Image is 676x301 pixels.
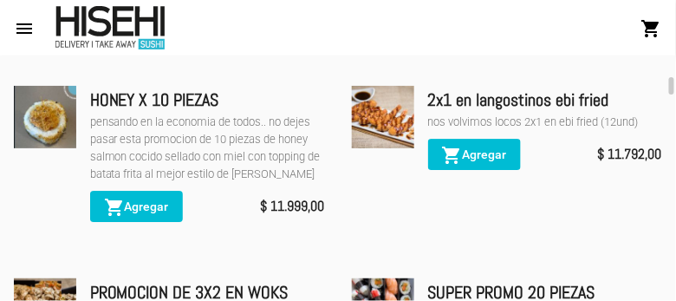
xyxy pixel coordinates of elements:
[428,86,662,114] div: 2x1 en langostinos ebi fried
[442,147,507,161] span: Agregar
[641,18,662,39] mat-icon: shopping_cart
[442,145,463,166] mat-icon: shopping_cart
[14,86,76,148] img: 2a2e4fc8-76c4-49c3-8e48-03e4afb00aef.jpeg
[90,191,183,222] button: Agregar
[104,197,125,218] mat-icon: shopping_cart
[90,86,324,114] div: HONEY X 10 PIEZAS
[14,18,35,39] mat-icon: menu
[352,86,414,148] img: 36ae70a8-0357-4ab6-9c16-037de2f87b50.jpg
[104,200,169,213] span: Agregar
[260,194,324,219] span: $ 11.999,00
[90,114,324,183] div: pensando en la economia de todos.. no dejes pasar esta promocion de 10 piezas de honey salmon coc...
[428,114,662,131] div: nos volvimos locos 2x1 en ebi fried (12und)
[598,142,662,167] span: $ 11.792,00
[428,139,521,170] button: Agregar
